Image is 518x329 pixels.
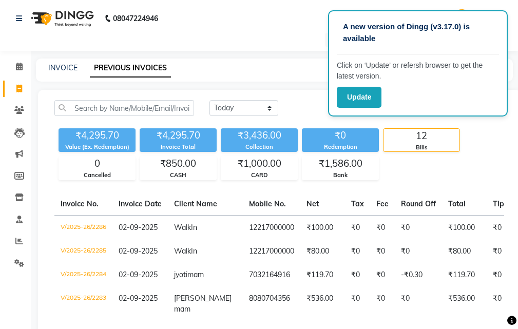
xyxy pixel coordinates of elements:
[174,294,232,314] span: [PERSON_NAME] mam
[345,263,370,287] td: ₹0
[370,263,395,287] td: ₹0
[249,199,286,208] span: Mobile No.
[345,287,370,321] td: ₹0
[243,216,300,240] td: 12217000000
[300,287,345,321] td: ₹536.00
[383,143,459,152] div: Bills
[113,4,158,33] b: 08047224946
[487,240,510,263] td: ₹0
[221,128,298,143] div: ₹3,436.00
[140,143,217,151] div: Invoice Total
[119,270,158,279] span: 02-09-2025
[59,157,135,171] div: 0
[487,216,510,240] td: ₹0
[302,128,379,143] div: ₹0
[243,287,300,321] td: 8080704356
[174,223,191,232] span: Walk
[59,128,136,143] div: ₹4,295.70
[370,287,395,321] td: ₹0
[442,263,487,287] td: ₹119.70
[395,263,442,287] td: -₹0.30
[306,199,319,208] span: Net
[54,216,112,240] td: V/2025-26/2286
[442,287,487,321] td: ₹536.00
[442,240,487,263] td: ₹80.00
[493,199,504,208] span: Tip
[302,171,378,180] div: Bank
[337,87,381,108] button: Update
[119,223,158,232] span: 02-09-2025
[395,287,442,321] td: ₹0
[54,287,112,321] td: V/2025-26/2283
[140,171,216,180] div: CASH
[140,128,217,143] div: ₹4,295.70
[243,263,300,287] td: 7032164916
[187,270,204,279] span: mam
[119,199,162,208] span: Invoice Date
[302,157,378,171] div: ₹1,586.00
[221,143,298,151] div: Collection
[174,246,191,256] span: Walk
[59,171,135,180] div: Cancelled
[487,287,510,321] td: ₹0
[395,240,442,263] td: ₹0
[26,4,97,33] img: logo
[370,216,395,240] td: ₹0
[174,199,217,208] span: Client Name
[376,199,389,208] span: Fee
[90,59,171,78] a: PREVIOUS INVOICES
[383,129,459,143] div: 12
[243,240,300,263] td: 12217000000
[345,216,370,240] td: ₹0
[221,171,297,180] div: CARD
[300,216,345,240] td: ₹100.00
[345,240,370,263] td: ₹0
[174,270,187,279] span: jyoti
[337,60,499,82] p: Click on ‘Update’ or refersh browser to get the latest version.
[487,263,510,287] td: ₹0
[300,263,345,287] td: ₹119.70
[119,246,158,256] span: 02-09-2025
[401,199,436,208] span: Round Off
[343,21,493,44] p: A new version of Dingg (v3.17.0) is available
[351,199,364,208] span: Tax
[453,9,471,27] img: Admin
[302,143,379,151] div: Redemption
[59,143,136,151] div: Value (Ex. Redemption)
[395,216,442,240] td: ₹0
[191,223,197,232] span: In
[370,240,395,263] td: ₹0
[48,63,78,72] a: INVOICE
[54,100,194,116] input: Search by Name/Mobile/Email/Invoice No
[221,157,297,171] div: ₹1,000.00
[442,216,487,240] td: ₹100.00
[300,240,345,263] td: ₹80.00
[54,240,112,263] td: V/2025-26/2285
[191,246,197,256] span: In
[54,263,112,287] td: V/2025-26/2284
[448,199,466,208] span: Total
[61,199,99,208] span: Invoice No.
[119,294,158,303] span: 02-09-2025
[140,157,216,171] div: ₹850.00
